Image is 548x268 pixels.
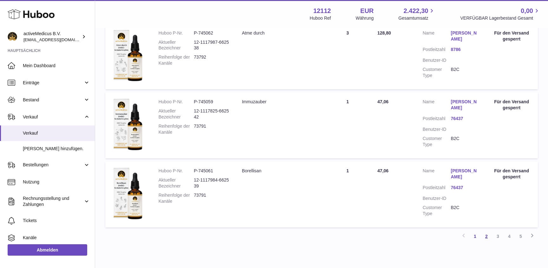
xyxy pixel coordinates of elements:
[423,126,451,132] dt: Benutzer-ID
[159,108,194,120] dt: Aktueller Bezeichner
[159,123,194,135] dt: Reihenfolge der Kanäle
[451,30,479,42] a: [PERSON_NAME]
[159,192,194,204] dt: Reihenfolge der Kanäle
[159,54,194,66] dt: Reihenfolge der Kanäle
[23,218,90,224] span: Tickets
[423,57,451,63] dt: Benutzer-ID
[492,30,532,42] div: Für den Versand gesperrt
[8,32,17,41] img: info@activemedicus.com
[112,30,143,82] img: 121121686904391.png
[23,80,83,86] span: Einträge
[242,99,318,105] div: Immuzauber
[451,67,479,79] dd: B2C
[112,99,143,150] img: 121121686904517.png
[23,130,90,136] span: Verkauf
[423,168,451,182] dt: Name
[423,47,451,54] dt: Postleitzahl
[324,162,371,227] td: 1
[423,99,451,112] dt: Name
[310,15,331,21] div: Huboo Ref
[23,63,90,69] span: Mein Dashboard
[451,136,479,148] dd: B2C
[423,116,451,123] dt: Postleitzahl
[194,168,229,174] dd: P-745061
[515,231,526,242] a: 5
[423,30,451,44] dt: Name
[451,185,479,191] a: 76437
[492,168,532,180] div: Für den Versand gesperrt
[23,235,90,241] span: Kanäle
[313,7,331,15] strong: 12112
[194,192,229,204] dd: 73791
[23,195,83,207] span: Rechnungsstellung und Zahlungen
[481,231,492,242] a: 2
[159,30,194,36] dt: Huboo P-Nr.
[492,231,504,242] a: 3
[194,30,229,36] dd: P-745062
[460,15,540,21] span: VERFÜGBAR Lagerbestand Gesamt
[194,99,229,105] dd: P-745059
[377,99,388,104] span: 47,06
[377,168,388,173] span: 47,06
[398,7,435,21] a: 2.422,30 Gesamtumsatz
[194,123,229,135] dd: 73791
[23,162,83,168] span: Bestellungen
[423,205,451,217] dt: Customer Type
[423,67,451,79] dt: Customer Type
[194,54,229,66] dd: 73792
[469,231,481,242] a: 1
[112,168,143,220] img: 121121686904433.png
[23,97,83,103] span: Bestand
[360,7,374,15] strong: EUR
[521,7,533,15] span: 0,00
[324,93,371,158] td: 1
[23,31,81,43] div: activeMedicus B.V.
[451,205,479,217] dd: B2C
[492,99,532,111] div: Für den Versand gesperrt
[8,244,87,256] a: Abmelden
[159,177,194,189] dt: Aktueller Bezeichner
[504,231,515,242] a: 4
[404,7,428,15] span: 2.422,30
[423,195,451,201] dt: Benutzer-ID
[451,168,479,180] a: [PERSON_NAME]
[159,39,194,51] dt: Aktueller Bezeichner
[398,15,435,21] span: Gesamtumsatz
[423,136,451,148] dt: Customer Type
[23,114,83,120] span: Verkauf
[356,15,374,21] div: Währung
[451,99,479,111] a: [PERSON_NAME]
[460,7,540,21] a: 0,00 VERFÜGBAR Lagerbestand Gesamt
[242,168,318,174] div: Borellisan
[23,146,90,152] span: [PERSON_NAME] hinzufügen.
[242,30,318,36] div: Atme durch
[23,179,90,185] span: Nutzung
[194,39,229,51] dd: 12-1117987-662538
[23,37,93,42] span: [EMAIL_ADDRESS][DOMAIN_NAME]
[194,177,229,189] dd: 12-1117984-662539
[451,47,479,53] a: 8786
[423,185,451,192] dt: Postleitzahl
[159,99,194,105] dt: Huboo P-Nr.
[324,24,371,90] td: 3
[451,116,479,122] a: 76437
[377,30,391,35] span: 128,80
[159,168,194,174] dt: Huboo P-Nr.
[194,108,229,120] dd: 12-1117825-662542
